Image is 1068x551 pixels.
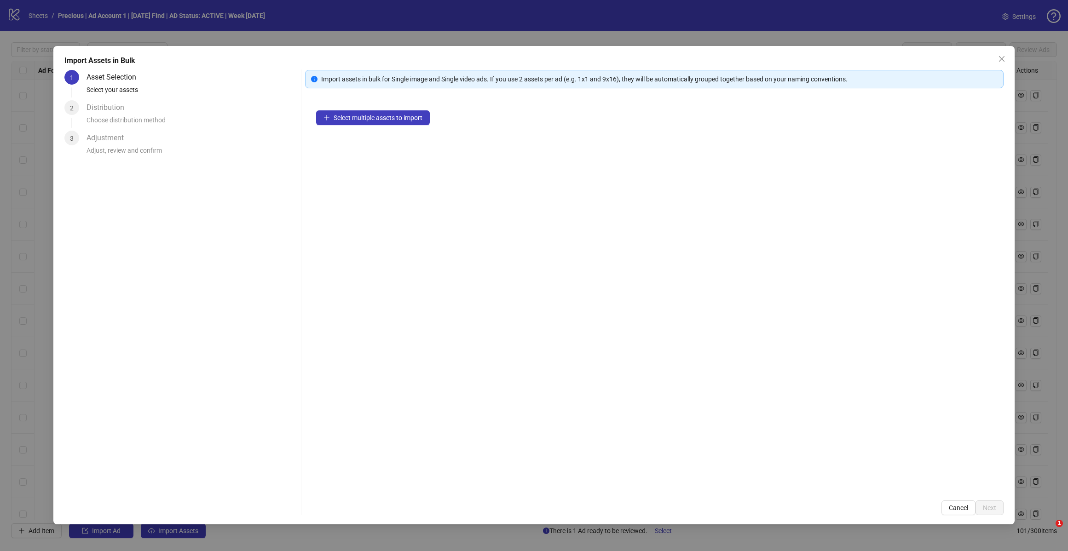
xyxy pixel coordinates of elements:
[1056,520,1063,527] span: 1
[87,131,131,145] div: Adjustment
[87,100,132,115] div: Distribution
[976,500,1004,515] button: Next
[321,74,998,84] div: Import assets in bulk for Single image and Single video ads. If you use 2 assets per ad (e.g. 1x1...
[87,70,144,85] div: Asset Selection
[87,145,297,161] div: Adjust, review and confirm
[64,55,1004,66] div: Import Assets in Bulk
[316,110,430,125] button: Select multiple assets to import
[949,504,968,511] span: Cancel
[311,76,318,82] span: info-circle
[87,115,297,131] div: Choose distribution method
[323,115,330,121] span: plus
[87,85,297,100] div: Select your assets
[70,135,74,142] span: 3
[70,104,74,112] span: 2
[998,55,1005,63] span: close
[1037,520,1059,542] iframe: Intercom live chat
[70,74,74,81] span: 1
[941,500,976,515] button: Cancel
[334,114,422,121] span: Select multiple assets to import
[994,52,1009,66] button: Close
